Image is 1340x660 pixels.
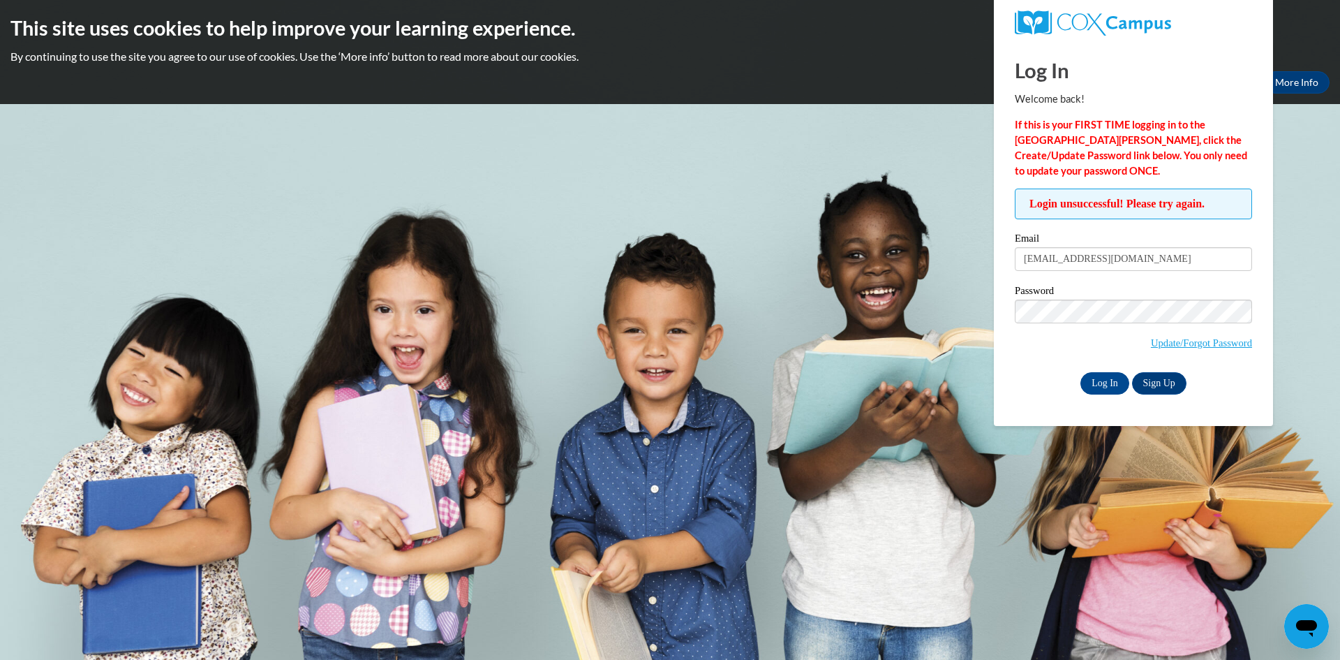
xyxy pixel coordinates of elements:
p: Welcome back! [1015,91,1252,107]
label: Password [1015,286,1252,300]
a: Update/Forgot Password [1151,337,1252,349]
strong: If this is your FIRST TIME logging in to the [GEOGRAPHIC_DATA][PERSON_NAME], click the Create/Upd... [1015,119,1247,177]
h1: Log In [1015,56,1252,85]
p: By continuing to use the site you agree to our use of cookies. Use the ‘More info’ button to read... [10,49,1330,64]
span: Login unsuccessful! Please try again. [1015,189,1252,219]
h2: This site uses cookies to help improve your learning experience. [10,14,1330,42]
img: COX Campus [1015,10,1171,36]
input: Log In [1080,372,1129,395]
a: More Info [1264,71,1330,94]
a: COX Campus [1015,10,1252,36]
a: Sign Up [1132,372,1186,395]
label: Email [1015,233,1252,247]
iframe: Button to launch messaging window [1284,604,1329,649]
